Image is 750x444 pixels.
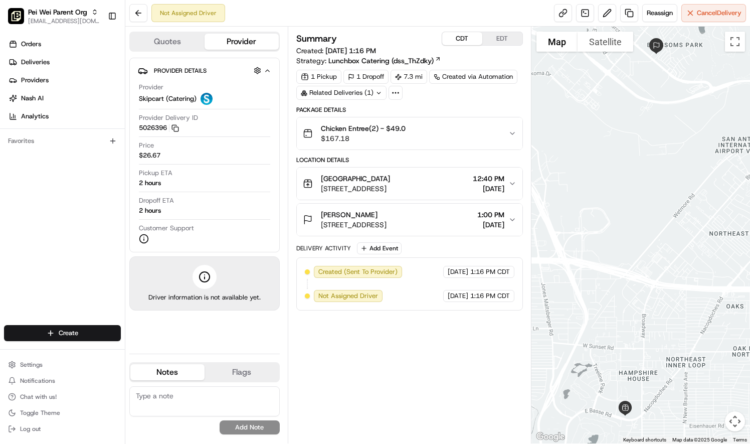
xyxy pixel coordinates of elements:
[139,83,163,92] span: Provider
[321,184,390,194] span: [STREET_ADDRESS]
[642,4,677,22] button: Reassign
[4,390,121,404] button: Chat with us!
[623,436,666,443] button: Keyboard shortcuts
[139,206,161,215] div: 2 hours
[170,98,182,110] button: Start new chat
[34,105,127,113] div: We're available if you need us!
[482,32,522,45] button: EDT
[321,123,406,133] span: Chicken Entree(2) - $49.0
[20,425,41,433] span: Log out
[733,437,747,442] a: Terms
[473,184,504,194] span: [DATE]
[321,220,387,230] span: [STREET_ADDRESS]
[328,56,434,66] span: Lunchbox Catering (dss_ThZdky)
[296,156,523,164] div: Location Details
[672,437,727,442] span: Map data ©2025 Google
[71,169,121,177] a: Powered byPylon
[81,141,165,159] a: 💻API Documentation
[10,146,18,154] div: 📗
[139,196,174,205] span: Dropoff ETA
[28,17,100,25] button: [EMAIL_ADDRESS][DOMAIN_NAME]
[59,329,78,338] span: Create
[20,409,60,417] span: Toggle Theme
[536,32,578,52] button: Show street map
[473,174,504,184] span: 12:40 PM
[296,56,441,66] div: Strategy:
[442,32,482,45] button: CDT
[448,291,468,301] span: [DATE]
[205,34,279,50] button: Provider
[10,40,182,56] p: Welcome 👋
[4,72,125,88] a: Providers
[318,291,378,301] span: Not Assigned Driver
[296,106,523,114] div: Package Details
[26,64,165,75] input: Clear
[4,54,125,70] a: Deliveries
[477,210,504,220] span: 1:00 PM
[34,95,164,105] div: Start new chat
[154,67,207,75] span: Provider Details
[130,34,205,50] button: Quotes
[85,146,93,154] div: 💻
[297,117,522,150] button: Chicken Entree(2) - $49.0$167.18
[28,7,87,17] span: Pei Wei Parent Org
[296,70,341,84] div: 1 Pickup
[321,210,378,220] span: [PERSON_NAME]
[4,108,125,124] a: Analytics
[20,377,55,385] span: Notifications
[4,133,121,149] div: Favorites
[578,32,633,52] button: Show satellite imagery
[20,393,57,401] span: Chat with us!
[328,56,441,66] a: Lunchbox Catering (dss_ThZdky)
[139,113,198,122] span: Provider Delivery ID
[357,242,402,254] button: Add Event
[139,179,161,188] div: 2 hours
[21,112,49,121] span: Analytics
[321,174,390,184] span: [GEOGRAPHIC_DATA]
[21,76,49,85] span: Providers
[139,151,160,160] span: $26.67
[296,46,376,56] span: Created:
[343,70,389,84] div: 1 Dropoff
[318,267,398,276] span: Created (Sent To Provider)
[10,95,28,113] img: 1736555255976-a54dd68f-1ca7-489b-9aae-adbdc363a1c4
[470,291,510,301] span: 1:16 PM CDT
[4,4,104,28] button: Pei Wei Parent OrgPei Wei Parent Org[EMAIL_ADDRESS][DOMAIN_NAME]
[139,123,179,132] button: 5026396
[6,141,81,159] a: 📗Knowledge Base
[470,267,510,276] span: 1:16 PM CDT
[130,364,205,380] button: Notes
[21,94,44,103] span: Nash AI
[20,145,77,155] span: Knowledge Base
[139,169,172,178] span: Pickup ETA
[4,36,125,52] a: Orders
[429,70,517,84] a: Created via Automation
[4,422,121,436] button: Log out
[8,8,24,24] img: Pei Wei Parent Org
[325,46,376,55] span: [DATE] 1:16 PM
[100,170,121,177] span: Pylon
[4,406,121,420] button: Toggle Theme
[138,62,271,79] button: Provider Details
[448,267,468,276] span: [DATE]
[534,430,567,443] a: Open this area in Google Maps (opens a new window)
[4,358,121,372] button: Settings
[205,364,279,380] button: Flags
[139,224,194,233] span: Customer Support
[725,411,745,431] button: Map camera controls
[647,9,673,18] span: Reassign
[201,93,213,105] img: profile_skipcart_partner.png
[477,220,504,230] span: [DATE]
[10,10,30,30] img: Nash
[297,168,522,200] button: [GEOGRAPHIC_DATA][STREET_ADDRESS]12:40 PM[DATE]
[534,430,567,443] img: Google
[296,86,387,100] div: Related Deliveries (1)
[296,34,337,43] h3: Summary
[391,70,427,84] div: 7.3 mi
[681,4,746,22] button: CancelDelivery
[297,204,522,236] button: [PERSON_NAME][STREET_ADDRESS]1:00 PM[DATE]
[148,293,261,302] span: Driver information is not available yet.
[139,141,154,150] span: Price
[95,145,161,155] span: API Documentation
